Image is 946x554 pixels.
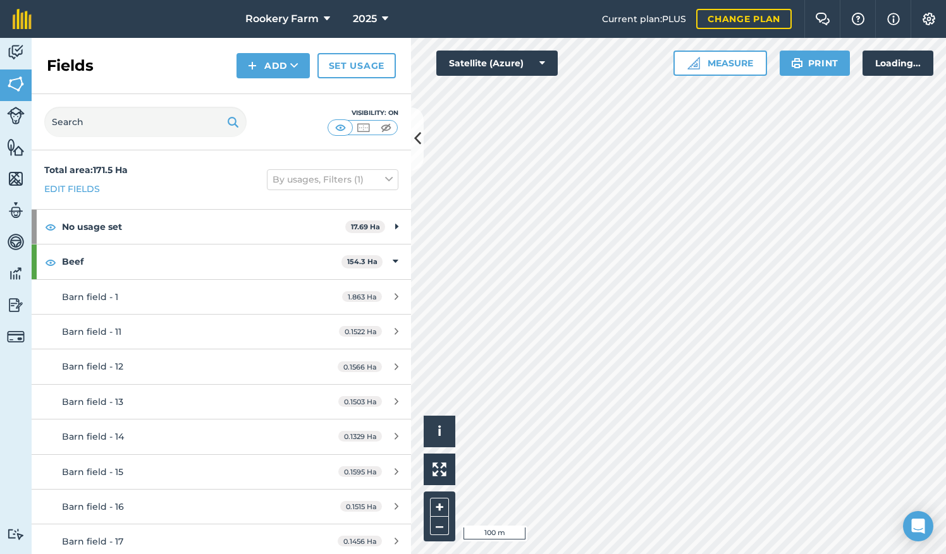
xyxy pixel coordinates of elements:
[353,11,377,27] span: 2025
[32,419,411,454] a: Barn field - 140.1329 Ha
[7,328,25,346] img: svg+xml;base64,PD94bWwgdmVyc2lvbj0iMS4wIiBlbmNvZGluZz0idXRmLTgiPz4KPCEtLSBHZW5lcmF0b3I6IEFkb2JlIE...
[696,9,792,29] a: Change plan
[248,58,257,73] img: svg+xml;base64,PHN2ZyB4bWxucz0iaHR0cDovL3d3dy53My5vcmcvMjAwMC9zdmciIHdpZHRoPSIxNCIgaGVpZ2h0PSIyNC...
[32,490,411,524] a: Barn field - 160.1515 Ha
[44,164,128,176] strong: Total area : 171.5 Ha
[602,12,686,26] span: Current plan : PLUS
[339,326,382,337] span: 0.1522 Ha
[7,138,25,157] img: svg+xml;base64,PHN2ZyB4bWxucz0iaHR0cDovL3d3dy53My5vcmcvMjAwMC9zdmciIHdpZHRoPSI1NiIgaGVpZ2h0PSI2MC...
[62,396,123,407] span: Barn field - 13
[433,462,446,476] img: Four arrows, one pointing top left, one top right, one bottom right and the last bottom left
[424,416,455,447] button: i
[32,455,411,489] a: Barn field - 150.1595 Ha
[328,108,398,118] div: Visibility: On
[245,11,319,27] span: Rookery Farm
[430,517,449,535] button: –
[32,349,411,383] a: Barn field - 120.1566 Ha
[44,107,247,137] input: Search
[687,57,700,69] img: Ruler icon
[791,56,803,71] img: svg+xml;base64,PHN2ZyB4bWxucz0iaHR0cDovL3d3dy53My5vcmcvMjAwMC9zdmciIHdpZHRoPSIxOSIgaGVpZ2h0PSIyNC...
[44,182,100,196] a: Edit fields
[62,466,123,478] span: Barn field - 15
[62,210,345,244] strong: No usage set
[863,51,933,76] div: Loading...
[815,13,830,25] img: Two speech bubbles overlapping with the left bubble in the forefront
[436,51,558,76] button: Satellite (Azure)
[7,169,25,188] img: svg+xml;base64,PHN2ZyB4bWxucz0iaHR0cDovL3d3dy53My5vcmcvMjAwMC9zdmciIHdpZHRoPSI1NiIgaGVpZ2h0PSI2MC...
[7,201,25,220] img: svg+xml;base64,PD94bWwgdmVyc2lvbj0iMS4wIiBlbmNvZGluZz0idXRmLTgiPz4KPCEtLSBHZW5lcmF0b3I6IEFkb2JlIE...
[62,361,123,372] span: Barn field - 12
[438,423,441,439] span: i
[851,13,866,25] img: A question mark icon
[887,11,900,27] img: svg+xml;base64,PHN2ZyB4bWxucz0iaHR0cDovL3d3dy53My5vcmcvMjAwMC9zdmciIHdpZHRoPSIxNyIgaGVpZ2h0PSIxNy...
[338,431,382,442] span: 0.1329 Ha
[347,257,378,266] strong: 154.3 Ha
[62,431,124,442] span: Barn field - 14
[62,244,341,279] strong: Beef
[62,536,123,547] span: Barn field - 17
[338,536,382,546] span: 0.1456 Ha
[342,291,382,302] span: 1.863 Ha
[7,43,25,62] img: svg+xml;base64,PD94bWwgdmVyc2lvbj0iMS4wIiBlbmNvZGluZz0idXRmLTgiPz4KPCEtLSBHZW5lcmF0b3I6IEFkb2JlIE...
[62,501,124,512] span: Barn field - 16
[7,107,25,124] img: svg+xml;base64,PD94bWwgdmVyc2lvbj0iMS4wIiBlbmNvZGluZz0idXRmLTgiPz4KPCEtLSBHZW5lcmF0b3I6IEFkb2JlIE...
[903,511,933,541] div: Open Intercom Messenger
[32,280,411,314] a: Barn field - 11.863 Ha
[45,255,56,270] img: svg+xml;base64,PHN2ZyB4bWxucz0iaHR0cDovL3d3dy53My5vcmcvMjAwMC9zdmciIHdpZHRoPSIxOCIgaGVpZ2h0PSIyNC...
[32,210,411,244] div: No usage set17.69 Ha
[236,53,310,78] button: Add
[921,13,937,25] img: A cog icon
[338,466,382,477] span: 0.1595 Ha
[32,385,411,419] a: Barn field - 130.1503 Ha
[338,396,382,407] span: 0.1503 Ha
[351,222,380,231] strong: 17.69 Ha
[378,121,394,134] img: svg+xml;base64,PHN2ZyB4bWxucz0iaHR0cDovL3d3dy53My5vcmcvMjAwMC9zdmciIHdpZHRoPSI1MCIgaGVpZ2h0PSI0MC...
[780,51,851,76] button: Print
[7,232,25,251] img: svg+xml;base64,PD94bWwgdmVyc2lvbj0iMS4wIiBlbmNvZGluZz0idXRmLTgiPz4KPCEtLSBHZW5lcmF0b3I6IEFkb2JlIE...
[62,326,121,337] span: Barn field - 11
[62,291,118,303] span: Barn field - 1
[355,121,371,134] img: svg+xml;base64,PHN2ZyB4bWxucz0iaHR0cDovL3d3dy53My5vcmcvMjAwMC9zdmciIHdpZHRoPSI1MCIgaGVpZ2h0PSI0MC...
[267,169,398,190] button: By usages, Filters (1)
[7,75,25,93] img: svg+xml;base64,PHN2ZyB4bWxucz0iaHR0cDovL3d3dy53My5vcmcvMjAwMC9zdmciIHdpZHRoPSI1NiIgaGVpZ2h0PSI2MC...
[7,296,25,315] img: svg+xml;base64,PD94bWwgdmVyc2lvbj0iMS4wIiBlbmNvZGluZz0idXRmLTgiPz4KPCEtLSBHZW5lcmF0b3I6IEFkb2JlIE...
[47,56,94,76] h2: Fields
[7,528,25,540] img: svg+xml;base64,PD94bWwgdmVyc2lvbj0iMS4wIiBlbmNvZGluZz0idXRmLTgiPz4KPCEtLSBHZW5lcmF0b3I6IEFkb2JlIE...
[32,315,411,349] a: Barn field - 110.1522 Ha
[430,498,449,517] button: +
[333,121,348,134] img: svg+xml;base64,PHN2ZyB4bWxucz0iaHR0cDovL3d3dy53My5vcmcvMjAwMC9zdmciIHdpZHRoPSI1MCIgaGVpZ2h0PSI0MC...
[317,53,396,78] a: Set usage
[338,361,382,372] span: 0.1566 Ha
[340,501,382,512] span: 0.1515 Ha
[673,51,767,76] button: Measure
[227,114,239,129] img: svg+xml;base64,PHN2ZyB4bWxucz0iaHR0cDovL3d3dy53My5vcmcvMjAwMC9zdmciIHdpZHRoPSIxOSIgaGVpZ2h0PSIyNC...
[7,264,25,283] img: svg+xml;base64,PD94bWwgdmVyc2lvbj0iMS4wIiBlbmNvZGluZz0idXRmLTgiPz4KPCEtLSBHZW5lcmF0b3I6IEFkb2JlIE...
[32,244,411,279] div: Beef154.3 Ha
[45,219,56,234] img: svg+xml;base64,PHN2ZyB4bWxucz0iaHR0cDovL3d3dy53My5vcmcvMjAwMC9zdmciIHdpZHRoPSIxOCIgaGVpZ2h0PSIyNC...
[13,9,32,29] img: fieldmargin Logo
